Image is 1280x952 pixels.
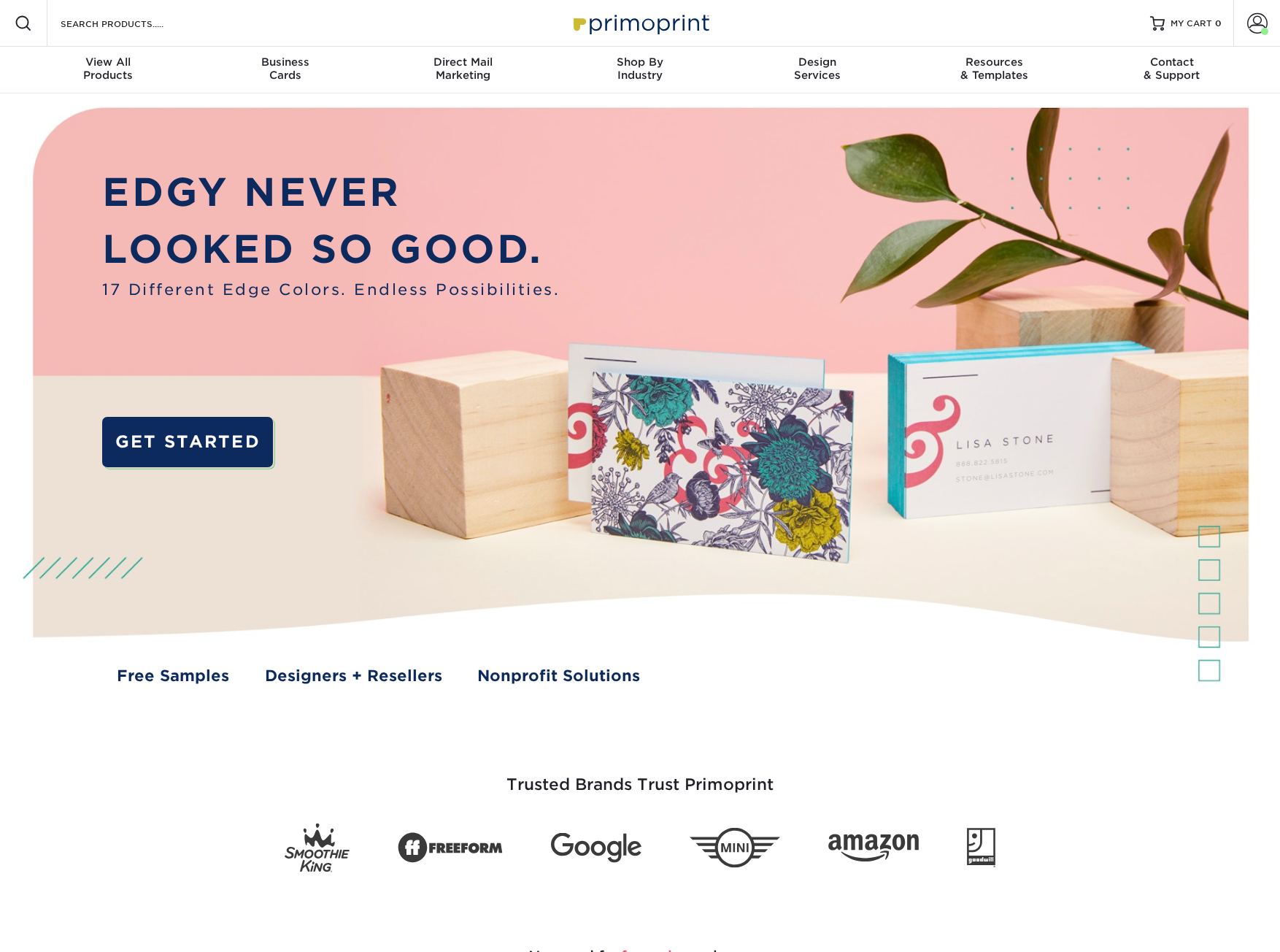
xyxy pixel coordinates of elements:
[374,47,552,93] a: Direct MailMarketing
[828,834,919,861] img: Amazon
[1083,47,1260,93] a: Contact& Support
[1215,18,1222,28] span: 0
[102,164,560,221] p: EDGY NEVER
[197,55,374,82] div: Cards
[906,55,1083,82] div: & Templates
[477,664,640,688] a: Nonprofit Solutions
[102,220,560,278] p: LOOKED SO GOOD.
[102,417,273,467] a: GET STARTED
[1171,18,1212,30] span: MY CART
[374,55,552,82] div: Marketing
[1083,55,1260,82] div: & Support
[906,47,1083,93] a: Resources& Templates
[967,828,995,867] img: Goodwill
[690,828,780,868] img: Mini
[197,55,374,69] span: Business
[265,664,442,688] a: Designers + Resellers
[59,15,201,32] input: SEARCH PRODUCTS.....
[906,55,1083,69] span: Resources
[551,833,641,863] img: Google
[102,278,560,302] span: 17 Different Edge Colors. Endless Possibilities.
[213,740,1067,812] h3: Trusted Brands Trust Primoprint
[552,55,729,69] span: Shop By
[728,47,906,93] a: DesignServices
[398,824,503,871] img: Freeform
[567,7,713,39] img: Primoprint
[20,55,197,82] div: Products
[117,664,229,688] a: Free Samples
[20,55,197,69] span: View All
[197,47,374,93] a: BusinessCards
[20,47,197,93] a: View AllProducts
[728,55,906,82] div: Services
[728,55,906,69] span: Design
[1083,55,1260,69] span: Contact
[285,824,350,872] img: Smoothie King
[552,55,729,82] div: Industry
[552,47,729,93] a: Shop ByIndustry
[374,55,552,69] span: Direct Mail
